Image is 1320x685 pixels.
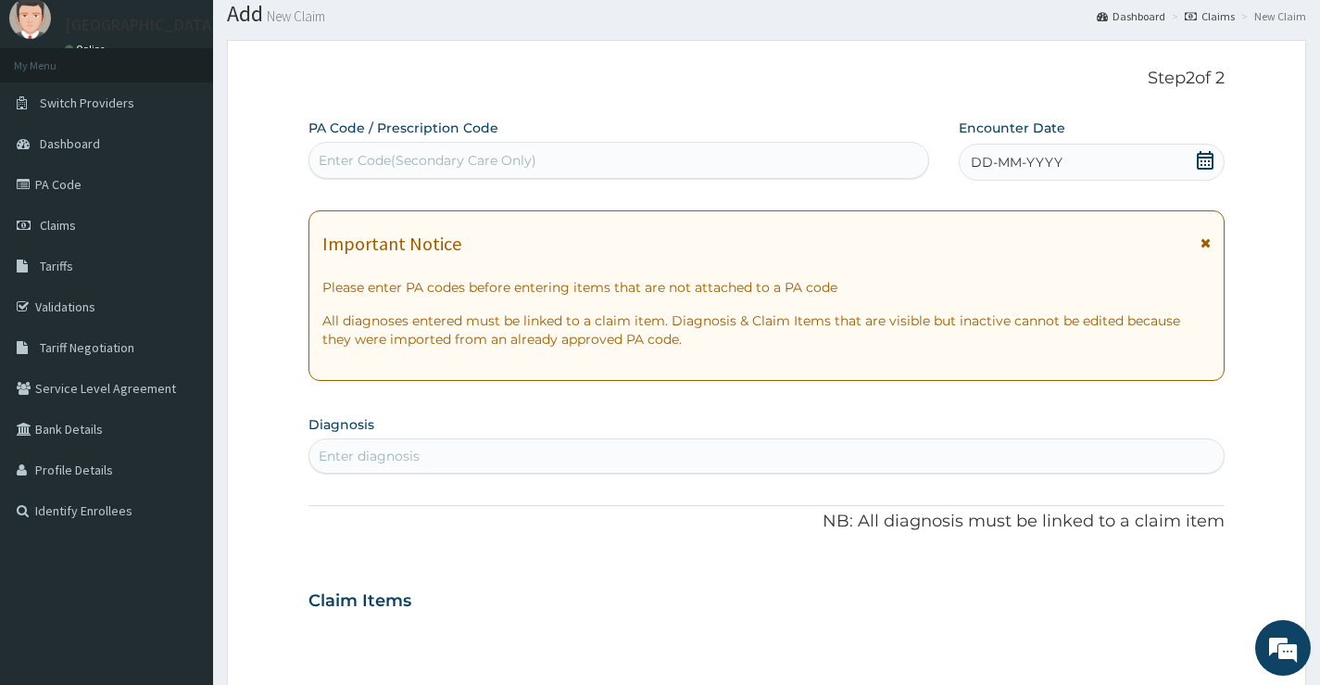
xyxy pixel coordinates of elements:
span: Switch Providers [40,95,134,111]
p: All diagnoses entered must be linked to a claim item. Diagnosis & Claim Items that are visible bu... [322,311,1211,349]
img: d_794563401_company_1708531726252_794563401 [34,93,75,139]
a: Online [65,43,109,56]
h1: Important Notice [322,234,461,254]
li: New Claim [1237,8,1306,24]
div: Minimize live chat window [304,9,348,54]
small: New Claim [263,9,325,23]
span: DD-MM-YYYY [971,153,1062,171]
div: Enter diagnosis [319,447,420,465]
p: [GEOGRAPHIC_DATA] [65,17,218,33]
p: Step 2 of 2 [308,69,1225,89]
label: PA Code / Prescription Code [308,119,498,137]
span: Claims [40,217,76,234]
label: Encounter Date [959,119,1065,137]
p: NB: All diagnosis must be linked to a claim item [308,510,1225,534]
label: Diagnosis [308,415,374,434]
a: Dashboard [1097,8,1165,24]
p: Please enter PA codes before entering items that are not attached to a PA code [322,278,1211,297]
div: Chat with us now [96,104,311,128]
span: We're online! [107,217,256,404]
a: Claims [1185,8,1235,24]
span: Tariff Negotiation [40,339,134,356]
span: Dashboard [40,135,100,152]
div: Enter Code(Secondary Care Only) [319,151,536,170]
h1: Add [227,2,1306,26]
span: Tariffs [40,258,73,274]
h3: Claim Items [308,591,411,612]
textarea: Type your message and hit 'Enter' [9,474,353,539]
